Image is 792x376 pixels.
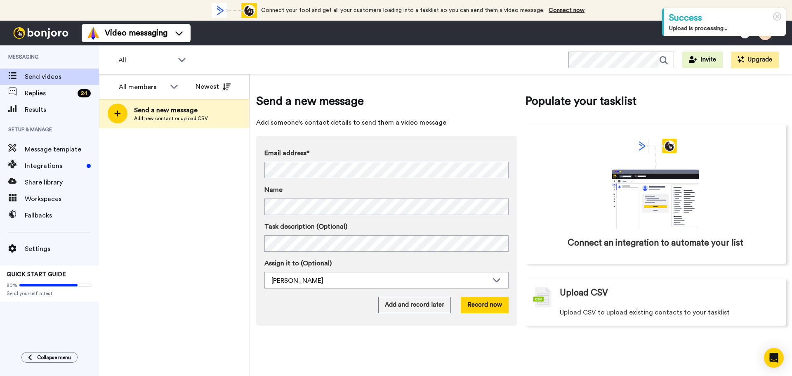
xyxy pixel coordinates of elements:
[25,194,99,204] span: Workspaces
[25,244,99,254] span: Settings
[264,148,509,158] label: Email address*
[189,78,237,95] button: Newest
[264,222,509,232] label: Task description (Optional)
[560,287,608,299] span: Upload CSV
[25,72,99,82] span: Send videos
[21,352,78,363] button: Collapse menu
[256,93,517,109] span: Send a new message
[461,297,509,313] button: Record now
[669,24,781,33] div: Upload is processing...
[134,105,208,115] span: Send a new message
[256,118,517,128] span: Add someone's contact details to send them a video message
[37,354,71,361] span: Collapse menu
[261,7,544,13] span: Connect your tool and get all your customers loading into a tasklist so you can send them a video...
[118,55,174,65] span: All
[264,258,509,268] label: Assign it to (Optional)
[10,27,72,39] img: bj-logo-header-white.svg
[7,290,92,297] span: Send yourself a test
[87,26,100,40] img: vm-color.svg
[669,12,781,24] div: Success
[7,272,66,277] span: QUICK START GUIDE
[271,276,488,286] div: [PERSON_NAME]
[212,3,257,18] div: animation
[25,210,99,220] span: Fallbacks
[134,115,208,122] span: Add new contact or upload CSV
[25,144,99,154] span: Message template
[105,27,167,39] span: Video messaging
[25,161,83,171] span: Integrations
[533,287,552,307] img: csv-grey.png
[731,52,779,68] button: Upgrade
[25,88,74,98] span: Replies
[525,93,786,109] span: Populate your tasklist
[119,82,166,92] div: All members
[7,282,17,289] span: 80%
[78,89,91,97] div: 24
[549,7,585,13] a: Connect now
[25,177,99,187] span: Share library
[25,105,99,115] span: Results
[264,185,283,195] span: Name
[682,52,723,68] button: Invite
[764,348,784,368] div: Open Intercom Messenger
[594,139,717,229] div: animation
[560,307,730,317] span: Upload CSV to upload existing contacts to your tasklist
[378,297,451,313] button: Add and record later
[568,237,743,249] span: Connect an integration to automate your list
